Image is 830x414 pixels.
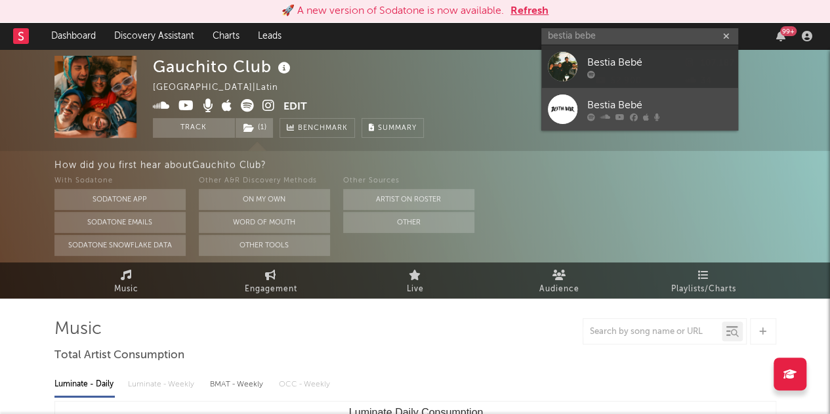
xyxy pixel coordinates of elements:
span: Playlists/Charts [671,281,736,297]
span: ( 1 ) [235,118,274,138]
input: Search for artists [541,28,738,45]
div: With Sodatone [54,173,186,189]
div: BMAT - Weekly [210,373,266,396]
a: Leads [249,23,291,49]
div: Bestia Bebé [587,97,732,113]
span: Summary [378,125,417,132]
a: Bestia Bebé [541,45,738,88]
div: Bestia Bebé [587,54,732,70]
button: Sodatone Emails [54,212,186,233]
span: Engagement [245,281,297,297]
span: Music [114,281,138,297]
div: 🚀 A new version of Sodatone is now available. [281,3,504,19]
a: Dashboard [42,23,105,49]
span: Benchmark [298,121,348,136]
a: Bestia Bebé [541,88,738,131]
button: Word Of Mouth [199,212,330,233]
a: Audience [488,262,632,299]
a: Charts [203,23,249,49]
span: Audience [539,281,579,297]
a: Playlists/Charts [632,262,776,299]
button: On My Own [199,189,330,210]
div: Other A&R Discovery Methods [199,173,330,189]
input: Search by song name or URL [583,327,722,337]
div: Luminate - Daily [54,373,115,396]
button: 99+ [776,31,785,41]
button: Refresh [510,3,549,19]
a: Engagement [199,262,343,299]
span: Total Artist Consumption [54,348,184,363]
button: Artist on Roster [343,189,474,210]
button: Other Tools [199,235,330,256]
button: Sodatone App [54,189,186,210]
div: Gauchito Club [153,56,294,77]
a: Benchmark [280,118,355,138]
div: [GEOGRAPHIC_DATA] | Latin [153,80,293,96]
div: 99 + [780,26,797,36]
div: Other Sources [343,173,474,189]
a: Discovery Assistant [105,23,203,49]
button: Other [343,212,474,233]
button: Summary [362,118,424,138]
button: Sodatone Snowflake Data [54,235,186,256]
span: Live [407,281,424,297]
button: Edit [283,99,307,115]
button: (1) [236,118,273,138]
button: Track [153,118,235,138]
a: Music [54,262,199,299]
a: Live [343,262,488,299]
